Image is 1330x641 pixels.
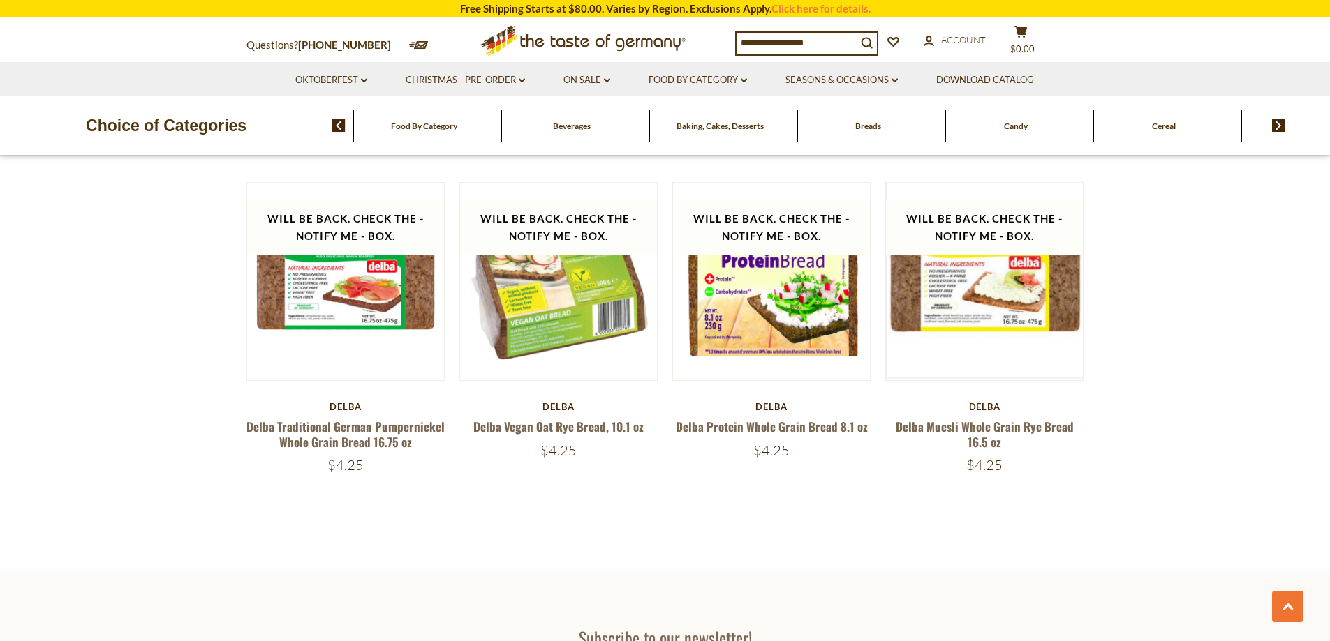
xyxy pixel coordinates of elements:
span: $0.00 [1010,43,1035,54]
a: Download Catalog [936,73,1034,88]
a: Delba Protein Whole Grain Bread 8.1 oz [676,418,868,435]
a: Breads [855,121,881,131]
a: Delba Vegan Oat Rye Bread, 10.1 oz [473,418,644,435]
span: Account [941,34,986,45]
img: previous arrow [332,119,346,132]
img: Delba [460,183,658,380]
a: Click here for details. [771,2,871,15]
a: Account [924,33,986,48]
button: $0.00 [1000,25,1042,60]
a: Seasons & Occasions [785,73,898,88]
img: Delba [673,183,871,380]
a: Beverages [553,121,591,131]
a: [PHONE_NUMBER] [298,38,391,51]
img: next arrow [1272,119,1285,132]
span: $4.25 [753,442,790,459]
img: Delba [886,183,1084,380]
span: $4.25 [966,456,1003,474]
a: Christmas - PRE-ORDER [406,73,525,88]
a: Cereal [1152,121,1176,131]
a: Oktoberfest [295,73,367,88]
div: Delba [672,401,871,412]
a: Baking, Cakes, Desserts [677,121,764,131]
div: Delba [885,401,1084,412]
a: Food By Category [649,73,747,88]
div: Delba [246,401,445,412]
a: Delba Muesli Whole Grain Rye Bread 16.5 oz [896,418,1074,450]
span: $4.25 [540,442,577,459]
a: Delba Traditional German Pumpernickel Whole Grain Bread 16.75 oz [246,418,445,450]
a: Candy [1004,121,1028,131]
p: Questions? [246,36,401,54]
span: $4.25 [327,456,364,474]
a: On Sale [563,73,610,88]
a: Food By Category [391,121,457,131]
img: Delba [247,183,445,380]
div: Delba [459,401,658,412]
